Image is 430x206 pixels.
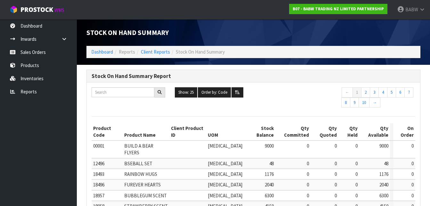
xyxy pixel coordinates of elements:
span: RAINBOW HUGS [124,171,157,177]
span: ProStock [20,5,53,14]
th: Product Code [92,123,123,141]
span: 0 [355,171,358,177]
input: Search [92,87,154,97]
th: Client Product ID [169,123,206,141]
a: 3 [370,87,379,98]
span: 9000 [265,143,274,149]
span: 48 [269,160,274,167]
th: Qty Committed [275,123,311,141]
a: 5 [387,87,396,98]
span: 18957 [93,193,104,199]
span: 0 [307,182,309,188]
span: 18493 [93,171,104,177]
a: 1 [353,87,361,98]
span: [MEDICAL_DATA] [208,171,242,177]
a: 2 [361,87,370,98]
span: 0 [307,171,309,177]
a: 8 [341,98,350,108]
span: 0 [411,171,414,177]
span: Stock On Hand Summary [86,28,169,37]
span: 1176 [265,171,274,177]
strong: B07 - BABW TRADING NZ LIMITED PARTNERSHIP [293,6,384,12]
span: 0 [355,160,358,167]
th: On Order [393,123,415,141]
span: [MEDICAL_DATA] [208,143,242,149]
a: 10 [359,98,369,108]
a: → [369,98,380,108]
span: 18496 [93,182,104,188]
th: UOM [206,123,244,141]
button: Show: 25 [175,87,197,98]
th: Product Name [123,123,169,141]
span: 0 [335,193,337,199]
span: 12496 [93,160,104,167]
nav: Page navigation [342,87,415,109]
span: 0 [411,182,414,188]
span: 0 [307,143,309,149]
span: 9000 [379,143,388,149]
span: 0 [307,160,309,167]
span: 0 [335,160,337,167]
span: 48 [384,160,388,167]
a: 6 [396,87,405,98]
span: 0 [411,160,414,167]
img: cube-alt.png [10,5,18,13]
span: 6300 [265,193,274,199]
small: WMS [54,7,64,13]
span: 0 [335,182,337,188]
h3: Stock On Hand Summary Report [92,73,415,79]
span: 2040 [265,182,274,188]
a: Dashboard [91,49,113,55]
a: 7 [404,87,413,98]
a: 9 [350,98,359,108]
span: [MEDICAL_DATA] [208,182,242,188]
span: Stock On Hand Summary [176,49,225,55]
a: Client Reports [141,49,170,55]
span: [MEDICAL_DATA] [208,160,242,167]
span: Reports [119,49,135,55]
a: 4 [378,87,387,98]
span: [MEDICAL_DATA] [208,193,242,199]
span: BUBBLEGUM SCENT [124,193,167,199]
span: 0 [355,143,358,149]
th: Qty Held [338,123,359,141]
span: 00001 [93,143,104,149]
span: BABW [405,6,418,13]
span: 0 [355,193,358,199]
span: 0 [411,143,414,149]
span: BUILD A BEAR FLYERS [124,143,153,156]
span: 6300 [379,193,388,199]
span: 0 [335,171,337,177]
span: 1176 [379,171,388,177]
span: 0 [355,182,358,188]
button: Order by: Code [198,87,231,98]
a: ← [342,87,353,98]
th: Qty Available [359,123,390,141]
th: Stock Balance [244,123,275,141]
span: FUREVER HEARTS [124,182,161,188]
span: 0 [411,193,414,199]
span: BSEBALL SET [124,160,152,167]
span: 0 [335,143,337,149]
span: 0 [307,193,309,199]
th: Qty Quoted [311,123,338,141]
span: 2040 [379,182,388,188]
